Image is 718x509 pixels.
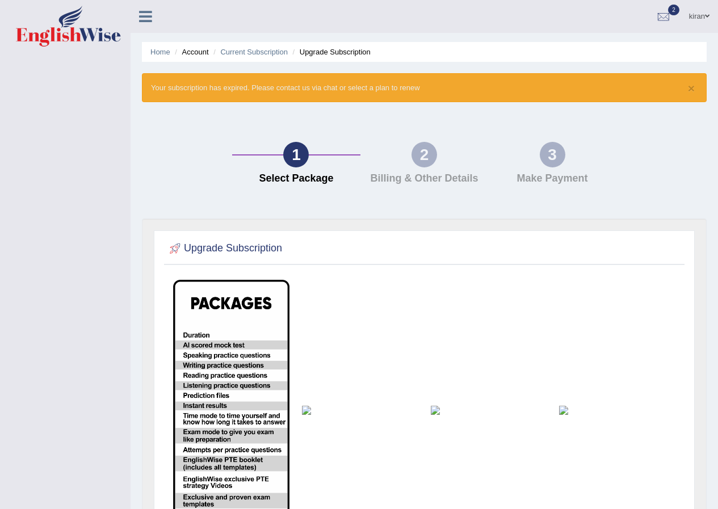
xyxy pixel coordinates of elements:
a: Home [150,48,170,56]
h4: Billing & Other Details [366,173,483,184]
h2: Upgrade Subscription [167,240,282,257]
li: Account [172,47,208,57]
img: inr-diamond.png [559,406,675,415]
div: Your subscription has expired. Please contact us via chat or select a plan to renew [142,73,707,102]
img: inr-gold.png [431,406,547,415]
div: 3 [540,142,565,167]
span: 2 [668,5,679,15]
li: Upgrade Subscription [290,47,371,57]
a: Current Subscription [220,48,288,56]
div: 1 [283,142,309,167]
button: × [688,82,695,94]
div: 2 [412,142,437,167]
h4: Make Payment [494,173,611,184]
img: inr-silver.png [302,406,418,415]
h4: Select Package [238,173,355,184]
